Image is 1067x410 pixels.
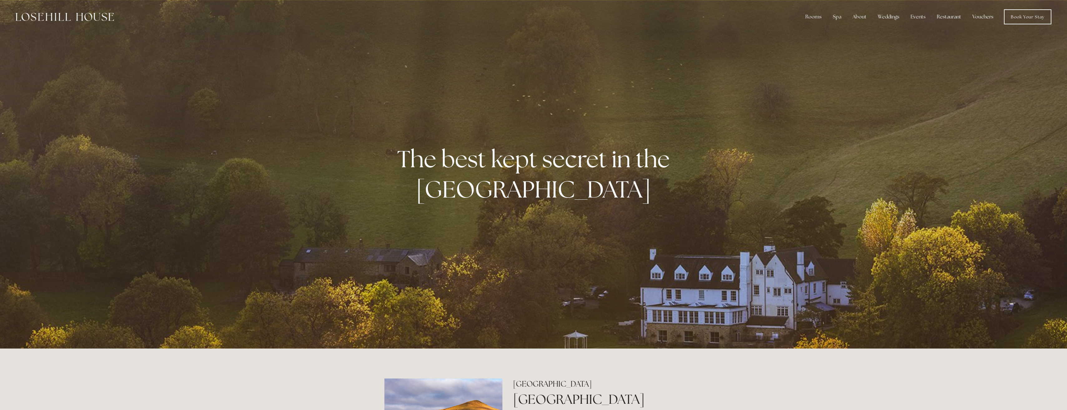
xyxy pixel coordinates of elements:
[967,11,998,23] a: Vouchers
[397,144,675,205] strong: The best kept secret in the [GEOGRAPHIC_DATA]
[513,378,683,389] h2: [GEOGRAPHIC_DATA]
[828,11,846,23] div: Spa
[906,11,931,23] div: Events
[800,11,827,23] div: Rooms
[1004,9,1051,24] a: Book Your Stay
[873,11,904,23] div: Weddings
[932,11,966,23] div: Restaurant
[847,11,872,23] div: About
[16,13,114,21] img: Losehill House
[513,390,683,408] h1: [GEOGRAPHIC_DATA]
